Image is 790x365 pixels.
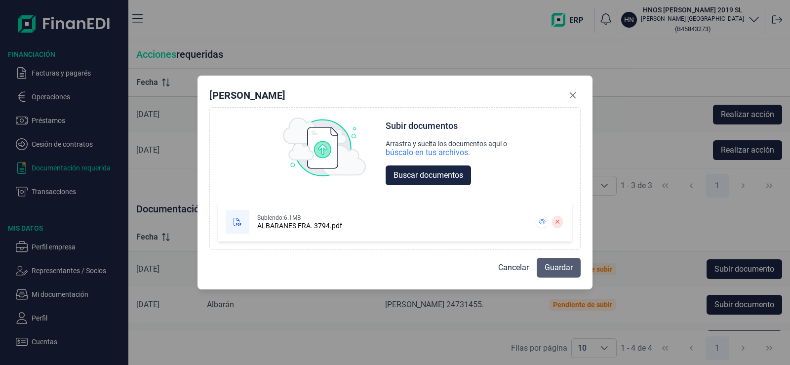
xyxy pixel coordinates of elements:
button: Buscar documentos [386,165,471,185]
div: [PERSON_NAME] [209,88,285,102]
div: Subir documentos [386,120,458,132]
span: Cancelar [498,262,529,274]
span: Buscar documentos [394,169,463,181]
div: Arrastra y suelta los documentos aquí o [386,140,507,148]
button: Cancelar [490,258,537,278]
button: Close [565,87,581,103]
div: búscalo en tus archivos. [386,148,507,158]
div: búscalo en tus archivos. [386,148,470,158]
button: Guardar [537,258,581,278]
div: Subiendo: 6.1MB [257,214,342,222]
img: upload img [283,118,366,177]
div: ALBARANES FRA. 3794.pdf [257,222,342,230]
span: Guardar [545,262,573,274]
